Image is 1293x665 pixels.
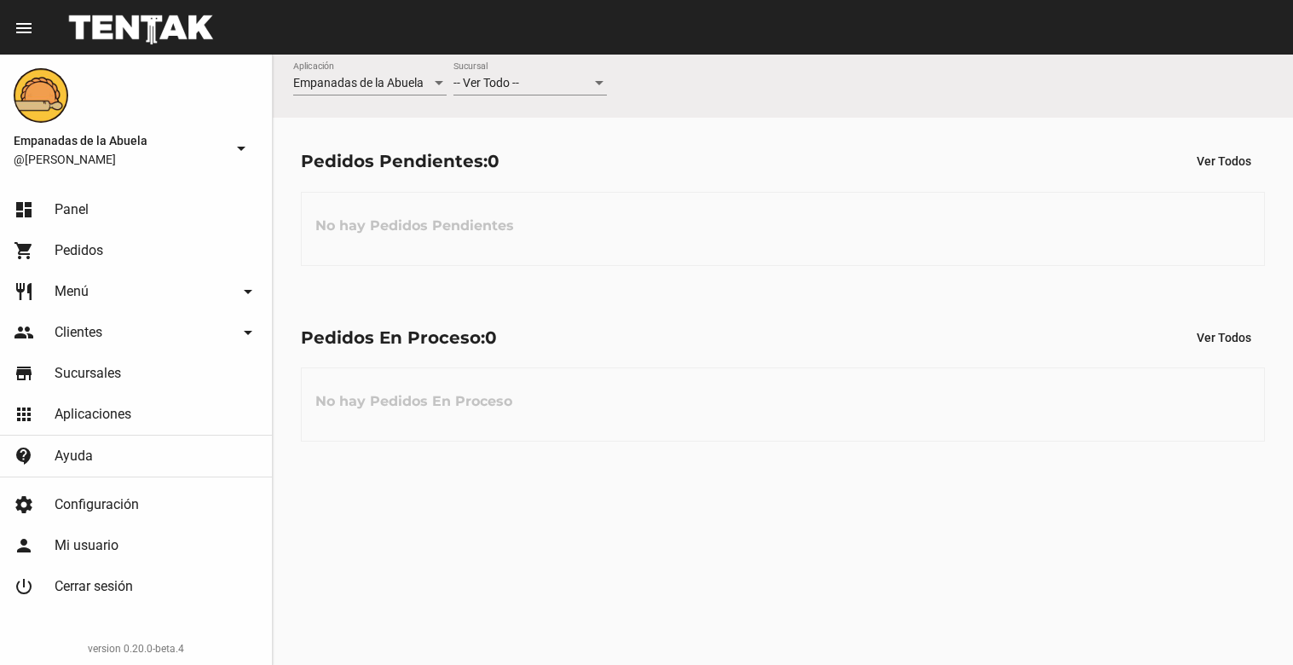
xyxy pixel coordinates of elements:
[14,576,34,597] mat-icon: power_settings_new
[55,365,121,382] span: Sucursales
[488,151,499,171] span: 0
[302,376,526,427] h3: No hay Pedidos En Proceso
[1197,154,1251,168] span: Ver Todos
[55,578,133,595] span: Cerrar sesión
[238,281,258,302] mat-icon: arrow_drop_down
[14,281,34,302] mat-icon: restaurant
[1183,146,1265,176] button: Ver Todos
[14,322,34,343] mat-icon: people
[55,201,89,218] span: Panel
[14,404,34,425] mat-icon: apps
[231,138,251,159] mat-icon: arrow_drop_down
[14,68,68,123] img: f0136945-ed32-4f7c-91e3-a375bc4bb2c5.png
[55,242,103,259] span: Pedidos
[301,324,497,351] div: Pedidos En Proceso:
[14,151,224,168] span: @[PERSON_NAME]
[55,283,89,300] span: Menú
[293,76,424,90] span: Empanadas de la Abuela
[55,537,118,554] span: Mi usuario
[14,18,34,38] mat-icon: menu
[55,496,139,513] span: Configuración
[301,147,499,175] div: Pedidos Pendientes:
[1197,331,1251,344] span: Ver Todos
[1183,322,1265,353] button: Ver Todos
[55,448,93,465] span: Ayuda
[485,327,497,348] span: 0
[238,322,258,343] mat-icon: arrow_drop_down
[55,406,131,423] span: Aplicaciones
[14,240,34,261] mat-icon: shopping_cart
[14,446,34,466] mat-icon: contact_support
[14,199,34,220] mat-icon: dashboard
[14,640,258,657] div: version 0.20.0-beta.4
[14,363,34,384] mat-icon: store
[14,535,34,556] mat-icon: person
[55,324,102,341] span: Clientes
[453,76,519,90] span: -- Ver Todo --
[14,494,34,515] mat-icon: settings
[302,200,528,252] h3: No hay Pedidos Pendientes
[14,130,224,151] span: Empanadas de la Abuela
